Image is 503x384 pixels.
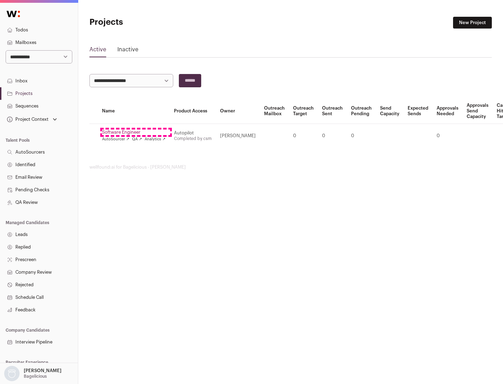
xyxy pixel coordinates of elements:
[170,98,216,124] th: Product Access
[174,130,212,136] div: Autopilot
[3,7,24,21] img: Wellfound
[3,366,63,381] button: Open dropdown
[289,124,318,148] td: 0
[347,124,376,148] td: 0
[89,164,492,170] footer: wellfound:ai for Bagelicious - [PERSON_NAME]
[462,98,493,124] th: Approvals Send Capacity
[117,45,138,57] a: Inactive
[102,136,129,142] a: AutoSourcer ↗
[89,45,106,57] a: Active
[102,130,166,135] a: Software Engineer
[376,98,403,124] th: Send Capacity
[260,98,289,124] th: Outreach Mailbox
[24,374,47,379] p: Bagelicious
[132,136,142,142] a: QA ↗
[145,136,165,142] a: Analytics ↗
[216,98,260,124] th: Owner
[98,98,170,124] th: Name
[403,98,432,124] th: Expected Sends
[318,98,347,124] th: Outreach Sent
[216,124,260,148] td: [PERSON_NAME]
[6,115,58,124] button: Open dropdown
[347,98,376,124] th: Outreach Pending
[4,366,20,381] img: nopic.png
[289,98,318,124] th: Outreach Target
[174,136,212,141] a: Completed by csm
[24,368,61,374] p: [PERSON_NAME]
[453,17,492,29] a: New Project
[432,98,462,124] th: Approvals Needed
[318,124,347,148] td: 0
[89,17,224,28] h1: Projects
[6,117,49,122] div: Project Context
[432,124,462,148] td: 0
